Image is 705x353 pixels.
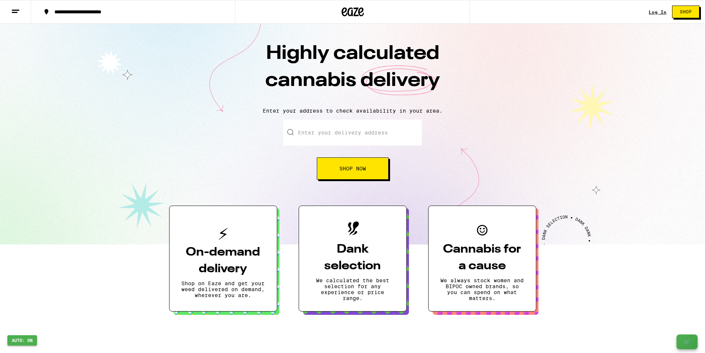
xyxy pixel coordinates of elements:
[677,334,698,349] button: 🛒
[440,241,524,274] h3: Cannabis for a cause
[649,10,667,14] a: Log In
[317,157,389,180] button: Shop Now
[311,241,395,274] h3: Dank selection
[339,166,366,171] span: Shop Now
[428,206,536,312] button: Cannabis for a causeWe always stock women and BIPOC owned brands, so you can spend on what matters.
[283,120,422,146] input: Enter your delivery address
[311,277,395,301] p: We calculated the best selection for any experience or price range.
[181,244,265,277] h3: On-demand delivery
[169,206,277,312] button: On-demand deliveryShop on Eaze and get your weed delivered on demand, wherever you are.
[7,335,37,346] button: AUTO: ON
[440,277,524,301] p: We always stock women and BIPOC owned brands, so you can spend on what matters.
[223,40,482,102] h1: Highly calculated cannabis delivery
[680,10,692,14] span: Shop
[667,6,705,18] a: Shop
[181,280,265,298] p: Shop on Eaze and get your weed delivered on demand, wherever you are.
[299,206,407,312] button: Dank selectionWe calculated the best selection for any experience or price range.
[672,6,699,18] button: Shop
[7,108,698,114] p: Enter your address to check availability in your area.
